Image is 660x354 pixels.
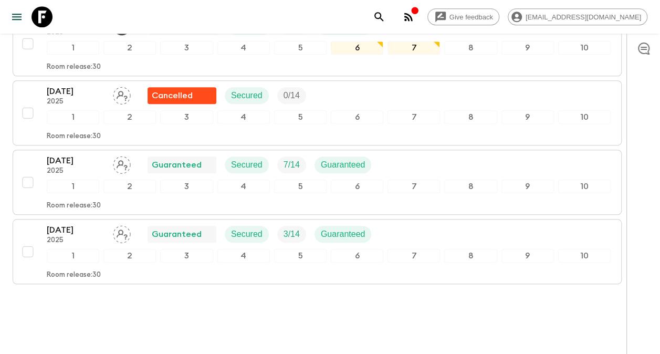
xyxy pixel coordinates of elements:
[444,249,497,263] div: 8
[103,110,156,124] div: 2
[274,249,327,263] div: 5
[331,41,383,55] div: 6
[508,8,647,25] div: [EMAIL_ADDRESS][DOMAIN_NAME]
[444,180,497,193] div: 8
[47,271,101,279] p: Room release: 30
[160,110,213,124] div: 3
[160,41,213,55] div: 3
[231,89,263,102] p: Secured
[13,219,622,284] button: [DATE]2025Assign pack leaderGuaranteedSecuredTrip FillGuaranteed12345678910Room release:30
[520,13,647,21] span: [EMAIL_ADDRESS][DOMAIN_NAME]
[274,41,327,55] div: 5
[47,110,99,124] div: 1
[152,228,202,241] p: Guaranteed
[6,6,27,27] button: menu
[103,249,156,263] div: 2
[217,249,270,263] div: 4
[231,228,263,241] p: Secured
[47,180,99,193] div: 1
[47,85,104,98] p: [DATE]
[47,224,104,236] p: [DATE]
[152,159,202,171] p: Guaranteed
[47,202,101,210] p: Room release: 30
[444,110,497,124] div: 8
[47,167,104,175] p: 2025
[274,110,327,124] div: 5
[321,159,365,171] p: Guaranteed
[277,226,306,243] div: Trip Fill
[47,249,99,263] div: 1
[13,80,622,145] button: [DATE]2025Assign pack leaderTour discontinuedSecuredTrip Fill12345678910Room release:30
[284,159,300,171] p: 7 / 14
[152,89,193,102] p: Cancelled
[558,249,611,263] div: 10
[558,110,611,124] div: 10
[501,110,554,124] div: 9
[103,180,156,193] div: 2
[47,63,101,71] p: Room release: 30
[113,159,131,168] span: Assign pack leader
[501,249,554,263] div: 9
[284,89,300,102] p: 0 / 14
[217,110,270,124] div: 4
[274,180,327,193] div: 5
[217,180,270,193] div: 4
[558,180,611,193] div: 10
[47,154,104,167] p: [DATE]
[501,180,554,193] div: 9
[369,6,390,27] button: search adventures
[558,41,611,55] div: 10
[47,236,104,245] p: 2025
[331,110,383,124] div: 6
[231,159,263,171] p: Secured
[277,157,306,173] div: Trip Fill
[225,157,269,173] div: Secured
[13,150,622,215] button: [DATE]2025Assign pack leaderGuaranteedSecuredTrip FillGuaranteed12345678910Room release:30
[47,132,101,141] p: Room release: 30
[387,110,440,124] div: 7
[113,90,131,98] span: Assign pack leader
[387,249,440,263] div: 7
[13,11,622,76] button: [DATE]2025Vijesh K. VDepartedSecuredTrip FillGuaranteed12345678910Room release:30
[321,228,365,241] p: Guaranteed
[501,41,554,55] div: 9
[217,41,270,55] div: 4
[47,41,99,55] div: 1
[444,41,497,55] div: 8
[444,13,499,21] span: Give feedback
[387,41,440,55] div: 7
[331,249,383,263] div: 6
[284,228,300,241] p: 3 / 14
[113,228,131,237] span: Assign pack leader
[47,98,104,106] p: 2025
[387,180,440,193] div: 7
[427,8,499,25] a: Give feedback
[225,87,269,104] div: Secured
[160,249,213,263] div: 3
[103,41,156,55] div: 2
[148,87,216,104] div: Tour discontinued
[225,226,269,243] div: Secured
[160,180,213,193] div: 3
[331,180,383,193] div: 6
[277,87,306,104] div: Trip Fill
